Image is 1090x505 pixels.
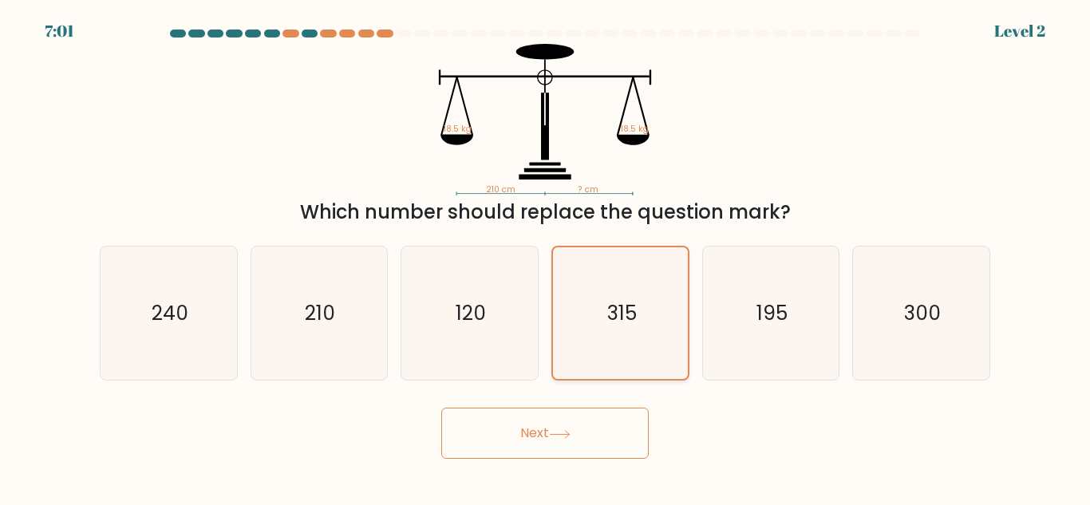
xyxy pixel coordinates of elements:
text: 240 [152,299,188,327]
text: 300 [904,299,941,327]
text: 195 [756,299,788,327]
tspan: ? cm [579,183,598,195]
div: Which number should replace the question mark? [109,198,981,227]
tspan: 18.5 kg [621,123,649,135]
div: 7:01 [45,19,74,43]
tspan: 18.5 kg [444,123,472,135]
div: Level 2 [994,19,1045,43]
text: 210 [306,299,336,327]
text: 120 [456,299,486,327]
button: Next [441,408,649,459]
tspan: 210 cm [486,183,515,195]
text: 315 [606,299,636,327]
